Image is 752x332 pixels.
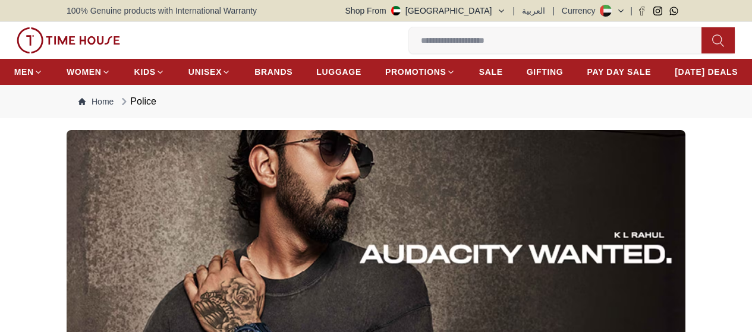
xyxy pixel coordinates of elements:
[254,61,292,83] a: BRANDS
[316,66,361,78] span: LUGGAGE
[675,61,738,83] a: [DATE] DEALS
[522,5,545,17] button: العربية
[118,94,156,109] div: Police
[188,66,222,78] span: UNISEX
[630,5,633,17] span: |
[391,6,401,15] img: United Arab Emirates
[479,66,503,78] span: SALE
[14,66,34,78] span: MEN
[14,61,43,83] a: MEN
[67,85,685,118] nav: Breadcrumb
[587,66,651,78] span: PAY DAY SALE
[345,5,506,17] button: Shop From[GEOGRAPHIC_DATA]
[513,5,515,17] span: |
[385,66,446,78] span: PROMOTIONS
[316,61,361,83] a: LUGGAGE
[67,61,111,83] a: WOMEN
[67,5,257,17] span: 100% Genuine products with International Warranty
[254,66,292,78] span: BRANDS
[637,7,646,15] a: Facebook
[653,7,662,15] a: Instagram
[17,27,120,53] img: ...
[675,66,738,78] span: [DATE] DEALS
[479,61,503,83] a: SALE
[188,61,231,83] a: UNISEX
[527,66,564,78] span: GIFTING
[134,61,165,83] a: KIDS
[134,66,156,78] span: KIDS
[527,61,564,83] a: GIFTING
[562,5,600,17] div: Currency
[587,61,651,83] a: PAY DAY SALE
[669,7,678,15] a: Whatsapp
[385,61,455,83] a: PROMOTIONS
[67,66,102,78] span: WOMEN
[552,5,555,17] span: |
[78,96,114,107] a: Home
